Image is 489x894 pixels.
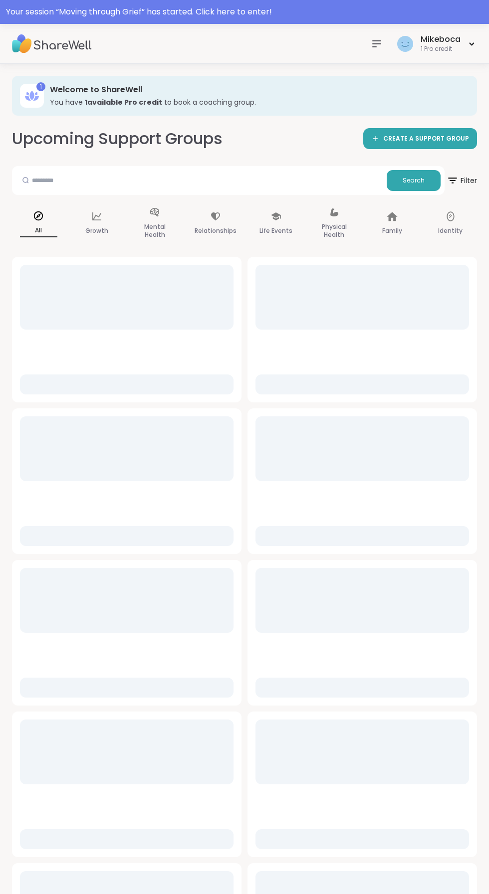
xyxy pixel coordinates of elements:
div: Mikeboca [421,34,461,45]
img: ShareWell Nav Logo [12,26,92,61]
p: Physical Health [315,221,353,241]
p: Identity [438,225,463,237]
b: 1 available Pro credit [85,97,162,107]
p: Family [382,225,402,237]
h3: You have to book a coaching group. [50,97,463,107]
span: Filter [447,169,477,192]
p: Relationships [195,225,237,237]
div: 1 [36,82,45,91]
button: Search [387,170,441,191]
a: CREATE A SUPPORT GROUP [363,128,477,149]
p: Life Events [259,225,292,237]
p: All [20,224,57,237]
span: CREATE A SUPPORT GROUP [383,135,469,143]
p: Growth [85,225,108,237]
h2: Upcoming Support Groups [12,128,223,150]
p: Mental Health [136,221,174,241]
span: Search [403,176,425,185]
img: Mikeboca [397,36,413,52]
button: Filter [447,166,477,195]
div: 1 Pro credit [421,45,461,53]
h3: Welcome to ShareWell [50,84,463,95]
div: Your session “ Moving through Grief ” has started. Click here to enter! [6,6,483,18]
